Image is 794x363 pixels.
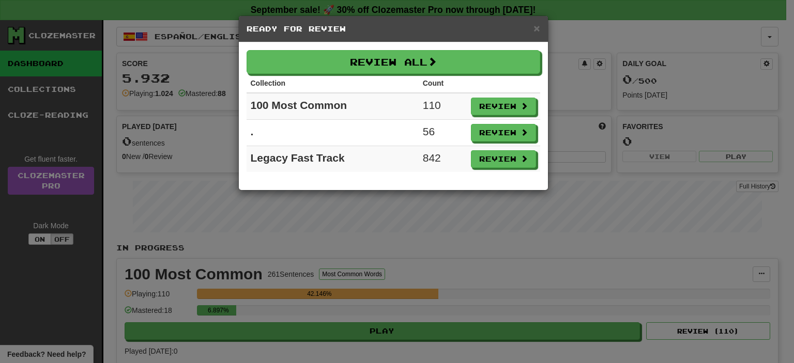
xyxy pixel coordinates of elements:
h5: Ready for Review [247,24,540,34]
td: 110 [419,93,467,120]
th: Collection [247,74,419,93]
button: Close [533,23,540,34]
button: Review [471,98,536,115]
th: Count [419,74,467,93]
td: 842 [419,146,467,172]
td: . [247,120,419,146]
button: Review [471,150,536,168]
td: 100 Most Common [247,93,419,120]
button: Review All [247,50,540,74]
td: Legacy Fast Track [247,146,419,172]
button: Review [471,124,536,141]
span: × [533,22,540,34]
td: 56 [419,120,467,146]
